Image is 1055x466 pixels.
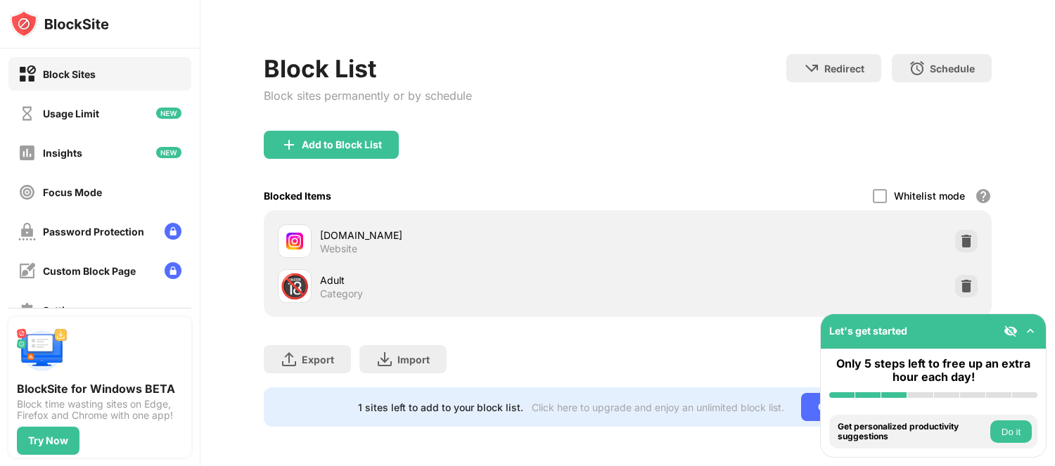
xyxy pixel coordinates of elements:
img: eye-not-visible.svg [1004,324,1018,338]
div: Only 5 steps left to free up an extra hour each day! [829,357,1037,384]
div: Let's get started [829,325,907,337]
img: favicons [286,233,303,250]
button: Do it [990,420,1032,443]
div: Adult [320,273,628,287]
div: Schedule [930,63,975,75]
div: Export [302,354,334,365]
div: 1 sites left to add to your block list. [358,401,523,413]
div: [DOMAIN_NAME] [320,228,628,242]
div: Category [320,287,363,300]
img: push-desktop.svg [17,325,68,376]
div: Password Protection [43,226,144,238]
img: lock-menu.svg [165,262,181,279]
div: Focus Mode [43,186,102,198]
img: lock-menu.svg [165,223,181,240]
div: Custom Block Page [43,265,136,277]
div: Settings [43,304,83,316]
div: BlockSite for Windows BETA [17,382,183,396]
div: Block Sites [43,68,96,80]
div: Usage Limit [43,108,99,119]
div: Whitelist mode [894,190,965,202]
div: Block List [264,54,472,83]
div: Redirect [824,63,864,75]
div: Click here to upgrade and enjoy an unlimited block list. [532,401,784,413]
div: Go Unlimited [801,393,897,421]
img: block-on.svg [18,65,36,83]
img: focus-off.svg [18,183,36,201]
img: omni-setup-toggle.svg [1023,324,1037,338]
img: new-icon.svg [156,108,181,119]
div: Try Now [28,435,68,446]
img: time-usage-off.svg [18,105,36,122]
img: logo-blocksite.svg [10,10,109,38]
div: Import [397,354,430,365]
img: password-protection-off.svg [18,223,36,240]
div: Block time wasting sites on Edge, Firefox and Chrome with one app! [17,399,183,421]
div: Get personalized productivity suggestions [838,422,987,442]
div: Website [320,242,357,255]
div: 🔞 [280,272,309,301]
img: new-icon.svg [156,147,181,158]
img: settings-off.svg [18,302,36,319]
img: insights-off.svg [18,144,36,162]
div: Blocked Items [264,190,331,202]
div: Add to Block List [302,139,382,150]
div: Insights [43,147,82,159]
div: Block sites permanently or by schedule [264,89,472,103]
img: customize-block-page-off.svg [18,262,36,280]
